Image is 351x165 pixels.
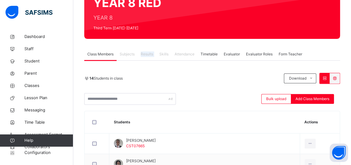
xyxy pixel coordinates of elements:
[126,138,156,143] span: [PERSON_NAME]
[141,51,153,57] span: Results
[201,51,218,57] span: Timetable
[24,46,73,52] span: Staff
[300,111,340,133] th: Actions
[24,150,73,156] span: Configuration
[24,34,73,40] span: Dashboard
[24,58,73,64] span: Student
[126,144,145,148] span: CST07665
[120,51,135,57] span: Subjects
[5,6,52,19] img: safsims
[279,51,302,57] span: Form Teacher
[93,25,161,31] span: Third Term [DATE]-[DATE]
[24,119,73,126] span: Time Table
[87,51,114,57] span: Class Members
[289,76,306,81] span: Download
[89,76,123,81] span: Students in class
[89,76,94,81] b: 14
[24,83,73,89] span: Classes
[24,132,73,138] span: Assessment Format
[224,51,240,57] span: Evaluator
[266,96,286,102] span: Bulk upload
[330,144,348,162] button: Open asap
[24,95,73,101] span: Lesson Plan
[126,158,156,164] span: [PERSON_NAME]
[159,51,168,57] span: Skills
[109,111,300,133] th: Students
[295,96,329,102] span: Add Class Members
[24,70,73,77] span: Parent
[24,107,73,113] span: Messaging
[246,51,273,57] span: Evaluator Roles
[175,51,194,57] span: Attendance
[24,137,73,144] span: Help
